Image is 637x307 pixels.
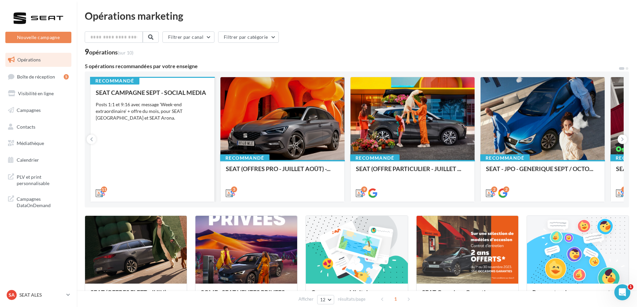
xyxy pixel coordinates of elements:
div: Recommandé [90,77,139,85]
div: 6 [621,186,627,192]
span: SEAT - JPO - GENERIQUE SEPT / OCTO... [486,165,593,172]
span: SEAT (OFFRES PRO - JUILLET AOÛT) -... [226,165,331,172]
span: Campagnes DataOnDemand [17,194,69,209]
span: Contacts [17,124,35,129]
button: Filtrer par canal [162,31,214,43]
span: 12 [320,297,326,302]
a: SA SEAT ALES [5,289,71,301]
iframe: Intercom live chat [614,284,630,300]
div: 9 [361,186,367,192]
span: PLV et print personnalisable [17,172,69,187]
a: Visibilité en ligne [4,87,73,101]
div: 2 [491,186,497,192]
a: Contacts [4,120,73,134]
span: résultats/page [338,296,366,302]
span: SEAT CAMPAGNE SEPT - SOCIAL MEDIA [96,89,206,96]
div: 5 [64,74,69,80]
div: 11 [101,186,107,192]
span: SEAT Occasions Garanties [422,289,492,296]
span: SEAT (OFFRE PARTICULIER - JUILLET ... [356,165,461,172]
div: Recommandé [350,154,400,162]
span: Médiathèque [17,140,44,146]
div: 9 [85,48,133,55]
a: Campagnes DataOnDemand [4,192,73,211]
div: 5 [231,186,237,192]
div: Posts 1:1 et 9:16 avec message 'Week-end extraordinaire' + offre du mois, pour SEAT [GEOGRAPHIC_D... [96,101,209,121]
span: Visibilité en ligne [18,91,54,96]
span: Campagnes publicitaires [311,289,376,296]
div: Recommandé [220,154,269,162]
a: Opérations [4,53,73,67]
span: 1 [628,284,633,290]
div: opérations [89,49,133,55]
a: Calendrier [4,153,73,167]
button: 12 [317,295,334,304]
div: Opérations marketing [85,11,629,21]
p: SEAT ALES [19,292,64,298]
button: Filtrer par catégorie [218,31,279,43]
span: Boîte de réception [17,73,55,79]
span: 1 [390,294,401,304]
span: SA [9,292,15,298]
span: Opérations [17,57,41,62]
span: Afficher [298,296,313,302]
span: Calendrier [17,157,39,163]
a: Médiathèque [4,136,73,150]
button: Nouvelle campagne [5,32,71,43]
span: (sur 10) [118,50,133,55]
a: PLV et print personnalisable [4,170,73,189]
span: Campagnes [17,107,41,113]
a: Campagnes [4,103,73,117]
div: Recommandé [480,154,530,162]
span: SEAT (OFFRES FLEET - JUIN) - [GEOGRAPHIC_DATA]... [90,289,169,303]
div: 5 opérations recommandées par votre enseigne [85,63,618,69]
div: 2 [503,186,509,192]
a: Boîte de réception5 [4,69,73,84]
